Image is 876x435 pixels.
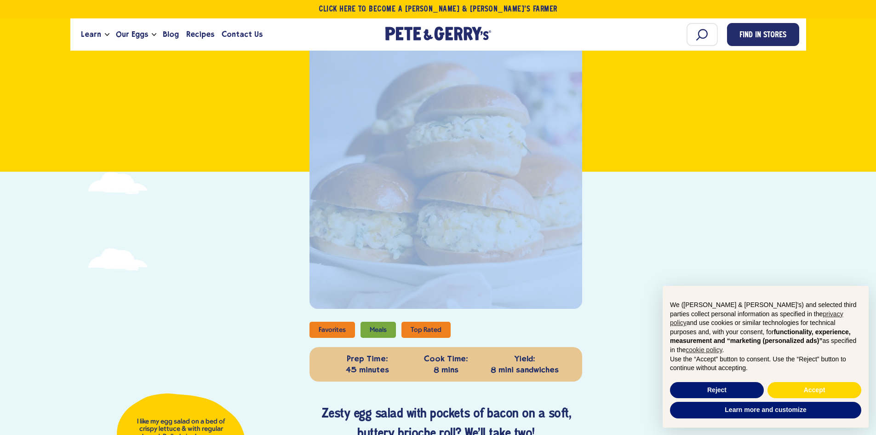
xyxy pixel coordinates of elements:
button: Learn more and customize [670,402,861,418]
strong: Cook Time: [409,354,483,364]
p: 8 mins [409,354,483,375]
span: Contact Us [222,29,263,40]
span: Recipes [186,29,214,40]
strong: Prep Time: [330,354,404,364]
a: Our Eggs [112,22,152,47]
button: Open the dropdown menu for Learn [105,33,109,36]
p: We ([PERSON_NAME] & [PERSON_NAME]'s) and selected third parties collect personal information as s... [670,301,861,355]
a: cookie policy [686,346,722,354]
a: Recipes [183,22,218,47]
button: Accept [767,382,861,399]
strong: Yield: [487,354,561,364]
button: Open the dropdown menu for Our Eggs [152,33,156,36]
li: Favorites [309,322,355,338]
div: Notice [655,278,876,435]
button: Reject [670,382,764,399]
li: Meals [361,322,396,338]
p: 8 mini sandwiches [487,354,561,375]
span: Blog [163,29,179,40]
span: Learn [81,29,101,40]
span: Our Eggs [116,29,148,40]
a: Blog [159,22,183,47]
p: 45 minutes [330,354,404,375]
p: Use the “Accept” button to consent. Use the “Reject” button to continue without accepting. [670,355,861,373]
span: Find in Stores [739,29,786,42]
a: Find in Stores [727,23,799,46]
a: Learn [77,22,105,47]
li: Top Rated [401,322,451,338]
input: Search [687,23,718,46]
a: Contact Us [218,22,266,47]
